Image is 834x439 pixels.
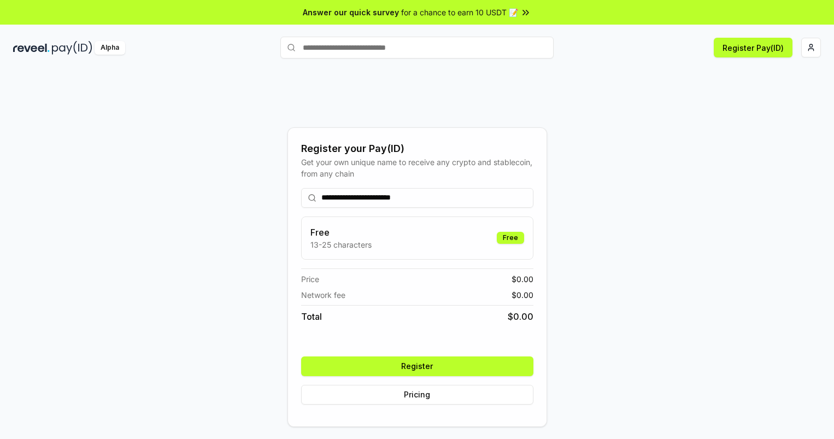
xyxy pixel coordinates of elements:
[512,289,533,301] span: $ 0.00
[52,41,92,55] img: pay_id
[301,289,345,301] span: Network fee
[310,239,372,250] p: 13-25 characters
[401,7,518,18] span: for a chance to earn 10 USDT 📝
[714,38,792,57] button: Register Pay(ID)
[512,273,533,285] span: $ 0.00
[497,232,524,244] div: Free
[310,226,372,239] h3: Free
[508,310,533,323] span: $ 0.00
[301,273,319,285] span: Price
[301,356,533,376] button: Register
[301,141,533,156] div: Register your Pay(ID)
[301,385,533,405] button: Pricing
[13,41,50,55] img: reveel_dark
[95,41,125,55] div: Alpha
[301,156,533,179] div: Get your own unique name to receive any crypto and stablecoin, from any chain
[301,310,322,323] span: Total
[303,7,399,18] span: Answer our quick survey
